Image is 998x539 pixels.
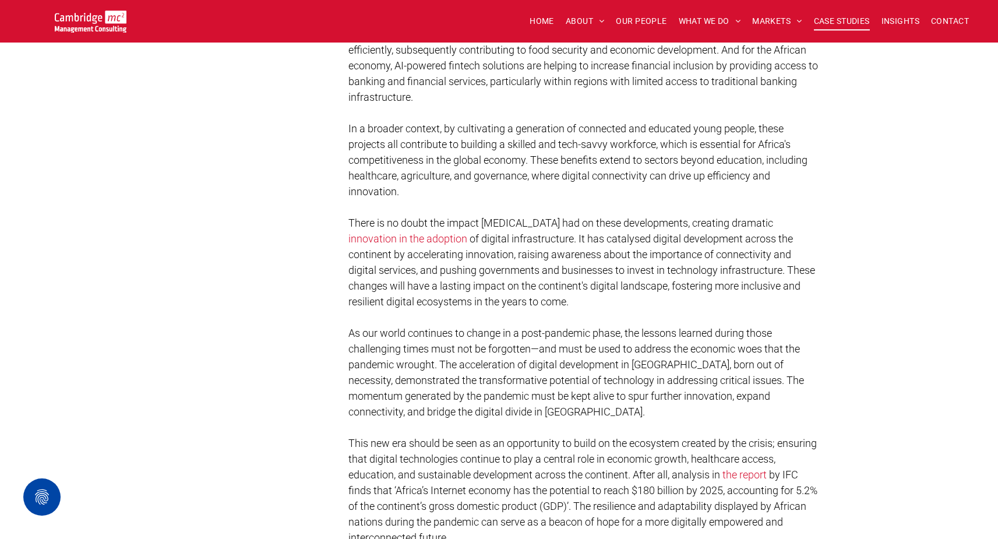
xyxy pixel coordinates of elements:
span: As our world continues to change in a post-pandemic phase, the lessons learned during those chall... [348,327,804,418]
a: HOME [524,12,560,30]
span: This new era should be seen as an opportunity to build on the ecosystem created by the crisis; en... [348,437,817,481]
a: OUR PEOPLE [610,12,672,30]
span: There is no doubt the impact [MEDICAL_DATA] had on these developments, creating dramatic [348,217,773,229]
a: innovation in the adoption [348,232,467,245]
span: CASE STUDIES [814,12,870,30]
span: In a broader context, by cultivating a generation of connected and educated young people, these p... [348,122,807,198]
a: ABOUT [560,12,611,30]
a: CONTACT [925,12,975,30]
a: MARKETS [746,12,807,30]
a: the report [722,468,767,481]
img: Go to Homepage [55,10,126,33]
span: of digital infrastructure. It has catalysed digital development across the continent by accelerat... [348,232,815,308]
a: INSIGHTS [876,12,925,30]
a: Your Business Transformed | Cambridge Management Consulting [55,12,126,24]
a: CASE STUDIES [808,12,876,30]
a: WHAT WE DO [673,12,747,30]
